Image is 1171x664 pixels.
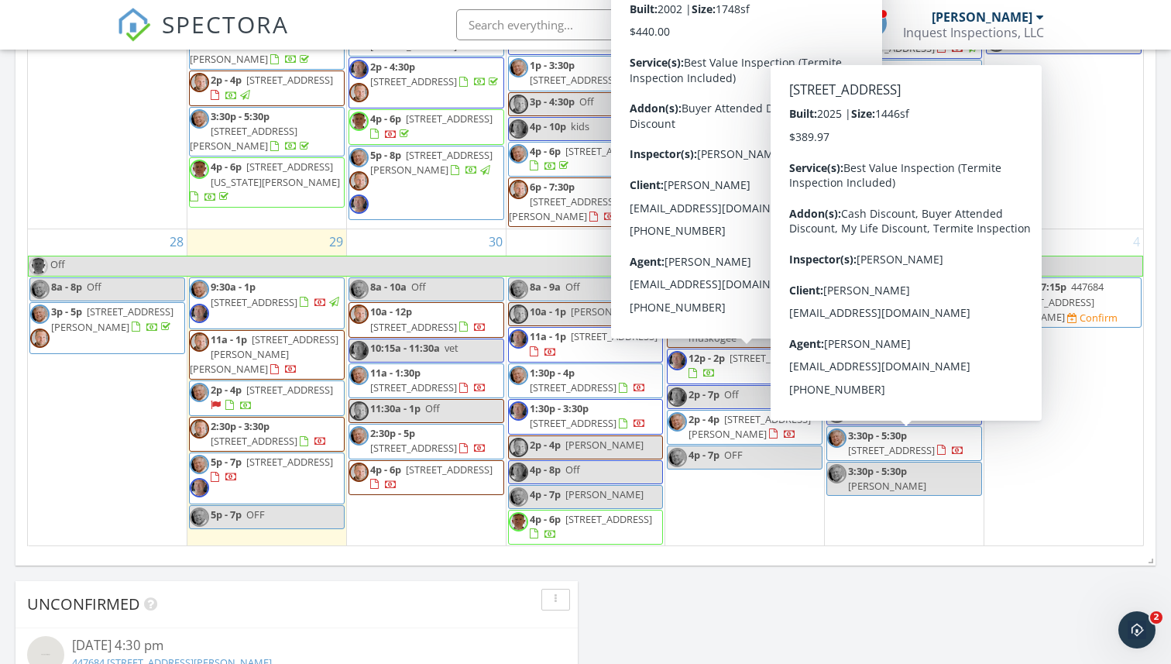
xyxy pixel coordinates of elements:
a: 4p - 6:30p [STREET_ADDRESS] [667,97,822,132]
a: 5p - 8p [STREET_ADDRESS][PERSON_NAME] [370,148,493,177]
span: [STREET_ADDRESS] [848,443,935,457]
a: 1p - 3:30p [STREET_ADDRESS] [530,58,661,87]
span: 4p - 7p [530,487,561,501]
img: img3761.png [349,341,369,360]
img: img3761.png [509,463,528,482]
span: 3:30p - 5:30p [211,109,270,123]
span: [STREET_ADDRESS] [211,295,297,309]
span: [STREET_ADDRESS][PERSON_NAME] [51,304,173,333]
img: img3761.png [668,387,687,407]
a: 5:30p - 7:30p [STREET_ADDRESS] [667,133,822,168]
a: 9a - 11a [STREET_ADDRESS] [667,277,822,312]
img: img3761.png [509,401,528,421]
span: 1p - 3:30p [530,58,575,72]
span: [STREET_ADDRESS][PERSON_NAME] [370,148,493,177]
img: img_0855.jpg [668,280,687,299]
a: 4p - 6p [STREET_ADDRESS] [530,512,652,541]
span: 8a - 1p [848,280,879,294]
img: img_0855.jpg [827,280,846,299]
span: kids [571,119,589,133]
span: [STREET_ADDRESS][US_STATE][PERSON_NAME] [211,160,340,188]
a: 4p - 6p [STREET_ADDRESS] [530,144,652,173]
a: 2:30p - 5p [STREET_ADDRESS] [370,426,486,455]
span: 8a - 10a [370,280,407,294]
span: 12p - 2p [689,351,725,365]
img: screen_shot_20200622_at_11.16.01_pm.png [668,99,687,119]
td: Go to October 2, 2025 [665,229,825,546]
a: 11a - 1p [STREET_ADDRESS][PERSON_NAME][PERSON_NAME] [190,332,338,376]
a: 1:30p - 3:30p [STREET_ADDRESS] [508,399,664,434]
span: 3p - 4:30p [530,95,575,108]
img: img_0855.jpg [190,455,209,474]
a: 12p - 2p [STREET_ADDRESS] [667,349,822,384]
a: 2p - 4p [STREET_ADDRESS] [211,73,333,101]
a: 2:30p - 3:30p [STREET_ADDRESS] [211,419,327,448]
span: 11a - 2p [848,367,884,381]
span: 2p - 4p [211,383,242,397]
span: 2p - 4p [211,73,242,87]
span: 8a - 9a [530,280,561,294]
img: screenshot_20250226_at_7.28.02pm.png [190,332,209,352]
span: 10a - 12p [370,304,412,318]
a: 9a - 12p [STREET_ADDRESS] [848,315,976,344]
div: Inquest Inspections, LLC [903,25,1044,40]
span: Off [411,280,426,294]
img: img3761.png [349,60,369,79]
img: screenshot_20250226_at_7.28.02pm.png [509,304,528,324]
img: img_0855.jpg [190,507,209,527]
span: [STREET_ADDRESS] [406,463,493,476]
a: 4:30p - 7:15p 447684 [STREET_ADDRESS][PERSON_NAME] Confirm [986,277,1142,328]
a: 9a - 11a [STREET_ADDRESS] [689,280,816,308]
a: 2p - 4p [STREET_ADDRESS][PERSON_NAME] [689,412,811,441]
a: 11a - 1:30p [STREET_ADDRESS] [349,363,504,398]
a: 11a - 1p [STREET_ADDRESS] [530,329,658,358]
a: 10a - 12p [STREET_ADDRESS] [349,302,504,337]
img: screenshot_20250226_at_7.28.02pm.png [509,438,528,457]
span: 2p - 4p [689,412,719,426]
span: 1:30p - 3:30p [530,401,589,415]
span: 5p - 8p [370,148,401,162]
img: img_0855.jpg [190,109,209,129]
img: screenshot_20250226_at_7.28.02pm.png [190,419,209,439]
a: 11a - 1p [STREET_ADDRESS] [508,327,664,362]
span: 3p - 5p [689,39,719,53]
img: img_0855.jpg [509,487,528,507]
img: img_0855.jpg [509,366,528,385]
span: Unconfirmed [27,593,140,614]
span: [STREET_ADDRESS] [565,512,652,526]
span: 4p - 6p [530,512,561,526]
span: OFF [724,448,743,462]
a: 2:30p - 3:30p [STREET_ADDRESS] [189,417,345,452]
img: img_0855.jpg [827,428,846,448]
span: 5p - 7p [211,507,242,521]
a: 2p - 5:30p [STREET_ADDRESS] [826,60,982,135]
a: 1p - 3:30p [STREET_ADDRESS] [508,56,664,91]
a: 1:30p - 4p [STREET_ADDRESS] [508,363,664,398]
span: [PERSON_NAME] [565,438,644,452]
img: img3761.png [827,108,846,128]
span: 10:15a - 11:30a [370,341,440,355]
span: [PERSON_NAME] [848,479,926,493]
span: [STREET_ADDRESS][PERSON_NAME] [848,367,976,396]
a: 5:30p - 7:30p [STREET_ADDRESS] [689,136,819,164]
img: screenshot_20250226_at_7.28.02pm.png [349,463,369,482]
div: Confirm [1080,311,1118,324]
img: The Best Home Inspection Software - Spectora [117,8,151,42]
span: [PERSON_NAME] insp 11 am w Septic tank [848,280,962,308]
span: 4p - 6:30p [689,99,733,113]
span: 4p - 6p [530,144,561,158]
a: 3:30p - 5:30p [STREET_ADDRESS][PERSON_NAME] [827,138,950,181]
a: 10a - 12p [STREET_ADDRESS] [370,304,486,333]
span: [STREET_ADDRESS][PERSON_NAME] [689,412,811,441]
span: 5p - 7p [211,455,242,469]
span: [STREET_ADDRESS] [246,73,333,87]
a: 4p - 6:30p [STREET_ADDRESS] [689,99,819,128]
a: 5p - 7p [STREET_ADDRESS] [189,452,345,504]
img: img_0855.jpg [30,304,50,324]
a: 1:30p - 3:30p [STREET_ADDRESS] [530,401,646,430]
a: 11a - 2p [STREET_ADDRESS][PERSON_NAME] [826,365,982,400]
a: 12p - 2p [STREET_ADDRESS] [689,351,816,380]
span: 2p - 4:30p [370,60,415,74]
span: [STREET_ADDRESS] [370,441,457,455]
span: 447684 [STREET_ADDRESS][PERSON_NAME] [987,280,1104,323]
